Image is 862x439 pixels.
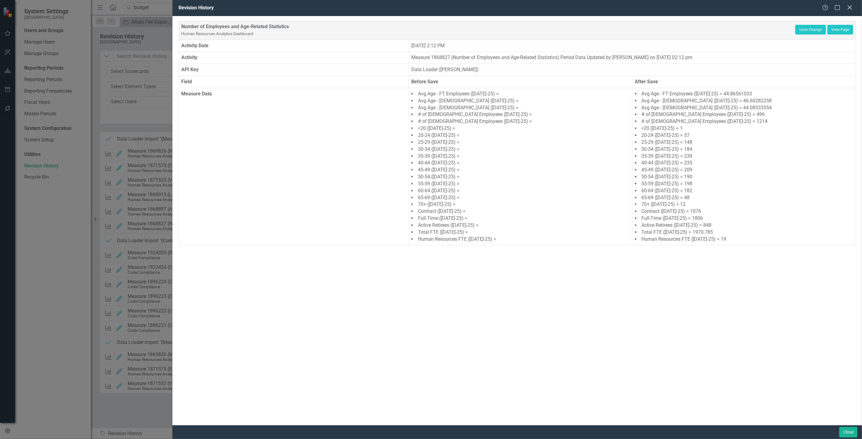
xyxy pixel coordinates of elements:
[635,104,853,111] li: Avg Age - [DEMOGRAPHIC_DATA] ([DATE]-25) = 44.08533554
[409,76,632,88] th: Before Save
[411,201,630,208] li: 70+ ([DATE]-25) =
[411,208,630,215] li: Contract ([DATE]-25) =
[635,139,853,146] li: 25-29 ([DATE]-25) = 148
[181,31,253,36] small: Human Resources Analytics Dashboard
[411,173,630,180] li: 50-54 ([DATE]-25) =
[635,91,853,97] li: Avg Age - FT Employees ([DATE]-25) = 44.86561033
[409,40,856,52] td: [DATE] 2:12 PM
[795,25,826,35] button: Undo Change
[635,160,853,167] li: 40-44 ([DATE]-25) = 235
[411,167,630,173] li: 45-49 ([DATE]-25) =
[411,187,630,194] li: 60-64 ([DATE]-25) =
[179,52,409,64] th: Activity
[409,52,856,64] td: Measure 1868827 (Number of Employees and Age-Related Statistics) Period Data Updated by [PERSON_N...
[635,201,853,208] li: 70+ ([DATE]-25) = 12
[411,104,630,111] li: Avg Age - [DEMOGRAPHIC_DATA] ([DATE]-25) =
[409,64,856,76] td: Data Loader ([PERSON_NAME])
[635,229,853,236] li: Total FTE ([DATE]-25) = 1970.785
[635,111,853,118] li: # of [DEMOGRAPHIC_DATA] Employees ([DATE]-25) = 496
[635,215,853,222] li: Full-Time ([DATE]-25) = 1806
[411,194,630,201] li: 65-69 ([DATE]-25) =
[411,215,630,222] li: Full-Time ([DATE]-25) =
[635,167,853,173] li: 45-49 ([DATE]-25) = 209
[635,118,853,125] li: # of [DEMOGRAPHIC_DATA] Employees ([DATE]-25) = 1214
[411,132,630,139] li: 20-24 ([DATE]-25) =
[411,236,630,243] li: Human Resources FTE ([DATE]-25) =
[411,229,630,236] li: Total FTE ([DATE]-25) =
[179,40,409,52] th: Activity Date
[411,97,630,104] li: Avg Age - [DEMOGRAPHIC_DATA] ([DATE]-25) =
[179,76,409,88] th: Field
[632,76,856,88] th: After Save
[411,118,630,125] li: # of [DEMOGRAPHIC_DATA] Employees ([DATE]-25) =
[411,160,630,167] li: 40-44 ([DATE]-25) =
[827,25,853,35] a: View Page
[839,427,857,437] button: Close
[411,125,630,132] li: <20 ([DATE]-25) =
[411,139,630,146] li: 25-29 ([DATE]-25) =
[635,208,853,215] li: Contract ([DATE]-25) = 1076
[411,222,630,229] li: Active Retirees ([DATE]-25) =
[411,91,630,97] li: Avg Age - FT Employees ([DATE]-25) =
[179,5,214,11] span: Revision History
[635,173,853,180] li: 50-54 ([DATE]-25) = 190
[635,222,853,229] li: Active Retirees ([DATE]-25) = 848
[635,146,853,153] li: 30-34 ([DATE]-25) = 184
[411,180,630,187] li: 55-59 ([DATE]-25) =
[635,153,853,160] li: 35-39 ([DATE]-25) = 239
[179,88,409,245] th: Measure Data
[411,111,630,118] li: # of [DEMOGRAPHIC_DATA] Employees ([DATE]-25) =
[411,153,630,160] li: 35-39 ([DATE]-25) =
[635,180,853,187] li: 55-59 ([DATE]-25) = 198
[635,132,853,139] li: 20-24 ([DATE]-25) = 57
[635,97,853,104] li: Avg Age - [DEMOGRAPHIC_DATA] ([DATE]-25) = 46.60282258
[635,125,853,132] li: <20 ([DATE]-25) = 1
[635,187,853,194] li: 60-64 ([DATE]-25) = 182
[179,64,409,76] th: API Key
[181,23,795,37] div: Number of Employees and Age-Related Statistics
[411,146,630,153] li: 30-34 ([DATE]-25) =
[635,194,853,201] li: 65-69 ([DATE]-25) = 48
[635,236,853,243] li: Human Resources FTE ([DATE]-25) = 19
